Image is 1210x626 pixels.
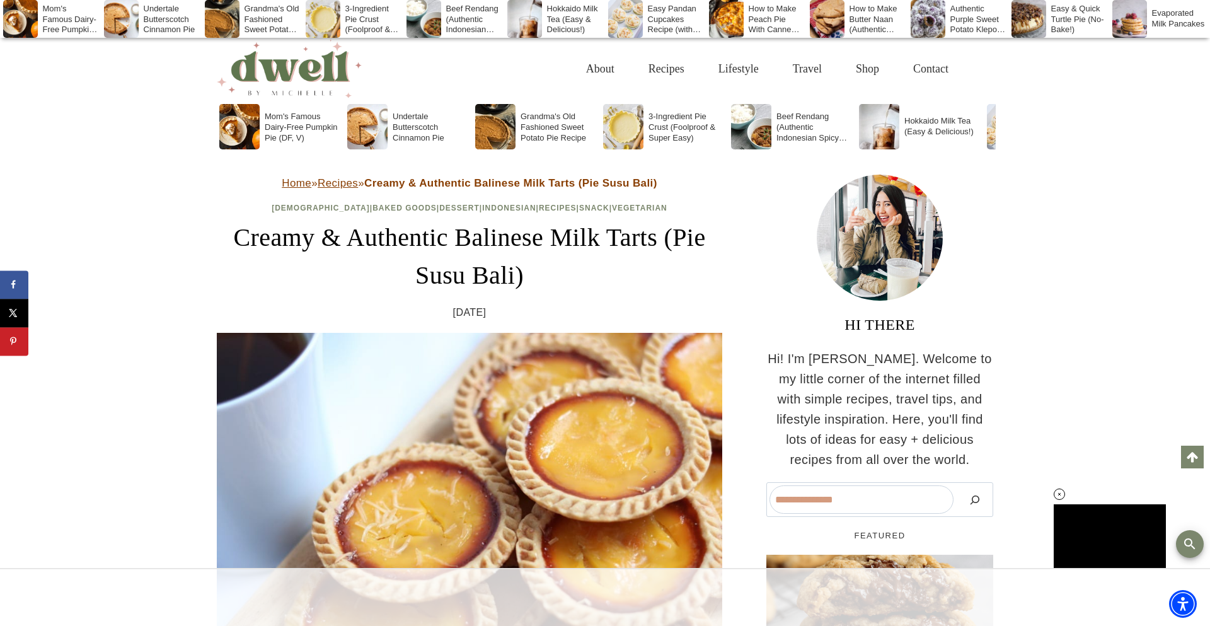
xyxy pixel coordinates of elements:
a: Contact [896,49,965,90]
img: DWELL by michelle [217,40,362,98]
a: Baked Goods [372,204,437,212]
div: Accessibility Menu [1169,590,1197,618]
a: Recipes [539,204,577,212]
h5: FEATURED [766,530,993,542]
a: Dessert [439,204,480,212]
a: Scroll to top [1181,446,1204,468]
a: Snack [579,204,609,212]
p: Hi! I'm [PERSON_NAME]. Welcome to my little corner of the internet filled with simple recipes, tr... [766,349,993,470]
h3: HI THERE [766,313,993,336]
a: [DEMOGRAPHIC_DATA] [272,204,370,212]
a: Shop [839,49,896,90]
a: Lifestyle [701,49,776,90]
span: » » [282,177,657,189]
a: Indonesian [482,204,536,212]
strong: Creamy & Authentic Balinese Milk Tarts (Pie Susu Bali) [364,177,657,189]
nav: Primary Navigation [569,49,965,90]
h1: Creamy & Authentic Balinese Milk Tarts (Pie Susu Bali) [217,219,722,294]
a: Home [282,177,311,189]
iframe: Advertisement [504,582,706,613]
a: Recipes [318,177,358,189]
span: | | | | | | [272,204,667,212]
time: [DATE] [453,304,487,321]
a: Vegetarian [612,204,667,212]
a: About [569,49,631,90]
a: Travel [776,49,839,90]
a: Recipes [631,49,701,90]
